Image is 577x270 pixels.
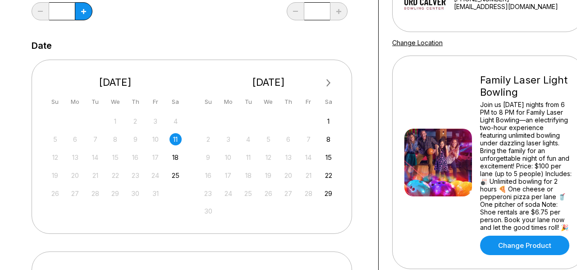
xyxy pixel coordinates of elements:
div: Not available Thursday, November 27th, 2025 [282,187,294,200]
div: Not available Thursday, November 20th, 2025 [282,169,294,182]
div: Tu [89,96,101,108]
div: Not available Thursday, October 9th, 2025 [129,133,142,145]
div: Mo [222,96,234,108]
div: Tu [242,96,254,108]
div: Not available Wednesday, October 8th, 2025 [109,133,121,145]
div: Not available Sunday, October 19th, 2025 [49,169,61,182]
div: Not available Tuesday, October 28th, 2025 [89,187,101,200]
div: Not available Monday, November 3rd, 2025 [222,133,234,145]
div: Not available Friday, October 10th, 2025 [149,133,161,145]
div: Not available Sunday, November 16th, 2025 [202,169,214,182]
div: Not available Friday, November 28th, 2025 [302,187,315,200]
div: Not available Sunday, October 12th, 2025 [49,151,61,163]
div: Not available Monday, November 10th, 2025 [222,151,234,163]
div: Not available Thursday, November 6th, 2025 [282,133,294,145]
div: Not available Tuesday, October 14th, 2025 [89,151,101,163]
div: Not available Wednesday, October 1st, 2025 [109,115,121,127]
div: Not available Sunday, November 9th, 2025 [202,151,214,163]
div: Not available Saturday, October 4th, 2025 [169,115,182,127]
div: Not available Tuesday, October 21st, 2025 [89,169,101,182]
div: Not available Wednesday, October 29th, 2025 [109,187,121,200]
div: Choose Saturday, November 22nd, 2025 [322,169,334,182]
div: Not available Monday, November 24th, 2025 [222,187,234,200]
div: Join us [DATE] nights from 6 PM to 8 PM for Family Laser Light Bowling—an electrifying two-hour e... [480,101,572,231]
div: Choose Saturday, November 8th, 2025 [322,133,334,145]
div: Fr [302,96,315,108]
button: Next Month [321,76,336,90]
div: We [109,96,121,108]
div: Not available Friday, November 7th, 2025 [302,133,315,145]
div: Not available Wednesday, October 22nd, 2025 [109,169,121,182]
div: Not available Monday, October 6th, 2025 [69,133,81,145]
div: We [262,96,275,108]
div: Not available Tuesday, November 25th, 2025 [242,187,254,200]
div: Not available Sunday, November 2nd, 2025 [202,133,214,145]
div: Not available Wednesday, November 19th, 2025 [262,169,275,182]
div: Choose Saturday, October 18th, 2025 [169,151,182,163]
div: Not available Sunday, October 5th, 2025 [49,133,61,145]
div: Not available Thursday, October 16th, 2025 [129,151,142,163]
div: Not available Thursday, October 30th, 2025 [129,187,142,200]
div: Not available Thursday, November 13th, 2025 [282,151,294,163]
div: Su [202,96,214,108]
div: Not available Friday, October 31st, 2025 [149,187,161,200]
div: Not available Friday, November 14th, 2025 [302,151,315,163]
div: Not available Tuesday, November 18th, 2025 [242,169,254,182]
div: Sa [169,96,182,108]
div: Not available Friday, November 21st, 2025 [302,169,315,182]
div: Not available Sunday, October 26th, 2025 [49,187,61,200]
a: Change Product [480,236,569,255]
div: Choose Saturday, November 15th, 2025 [322,151,334,163]
label: Date [32,41,52,51]
div: Not available Tuesday, November 4th, 2025 [242,133,254,145]
div: Not available Sunday, November 30th, 2025 [202,205,214,217]
div: Choose Saturday, October 25th, 2025 [169,169,182,182]
div: Not available Monday, November 17th, 2025 [222,169,234,182]
div: Choose Saturday, October 11th, 2025 [169,133,182,145]
div: Not available Friday, October 3rd, 2025 [149,115,161,127]
div: [DATE] [199,76,339,88]
div: month 2025-10 [48,114,183,200]
div: Not available Friday, October 24th, 2025 [149,169,161,182]
div: Not available Wednesday, November 12th, 2025 [262,151,275,163]
div: Not available Thursday, October 2nd, 2025 [129,115,142,127]
div: month 2025-11 [201,114,336,218]
div: Fr [149,96,161,108]
div: Not available Wednesday, October 15th, 2025 [109,151,121,163]
div: Mo [69,96,81,108]
div: Sa [322,96,334,108]
div: Not available Sunday, November 23rd, 2025 [202,187,214,200]
div: Not available Tuesday, November 11th, 2025 [242,151,254,163]
div: [DATE] [46,76,185,88]
div: Not available Monday, October 27th, 2025 [69,187,81,200]
div: Not available Tuesday, October 7th, 2025 [89,133,101,145]
div: Su [49,96,61,108]
div: Not available Wednesday, November 26th, 2025 [262,187,275,200]
div: Not available Monday, October 13th, 2025 [69,151,81,163]
div: Not available Wednesday, November 5th, 2025 [262,133,275,145]
div: Not available Friday, October 17th, 2025 [149,151,161,163]
div: Not available Thursday, October 23rd, 2025 [129,169,142,182]
div: Th [129,96,142,108]
a: Change Location [392,39,443,47]
div: Th [282,96,294,108]
img: Family Laser Light Bowling [404,129,472,196]
div: Choose Saturday, November 1st, 2025 [322,115,334,127]
div: Family Laser Light Bowling [480,74,572,98]
div: Choose Saturday, November 29th, 2025 [322,187,334,200]
div: Not available Monday, October 20th, 2025 [69,169,81,182]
